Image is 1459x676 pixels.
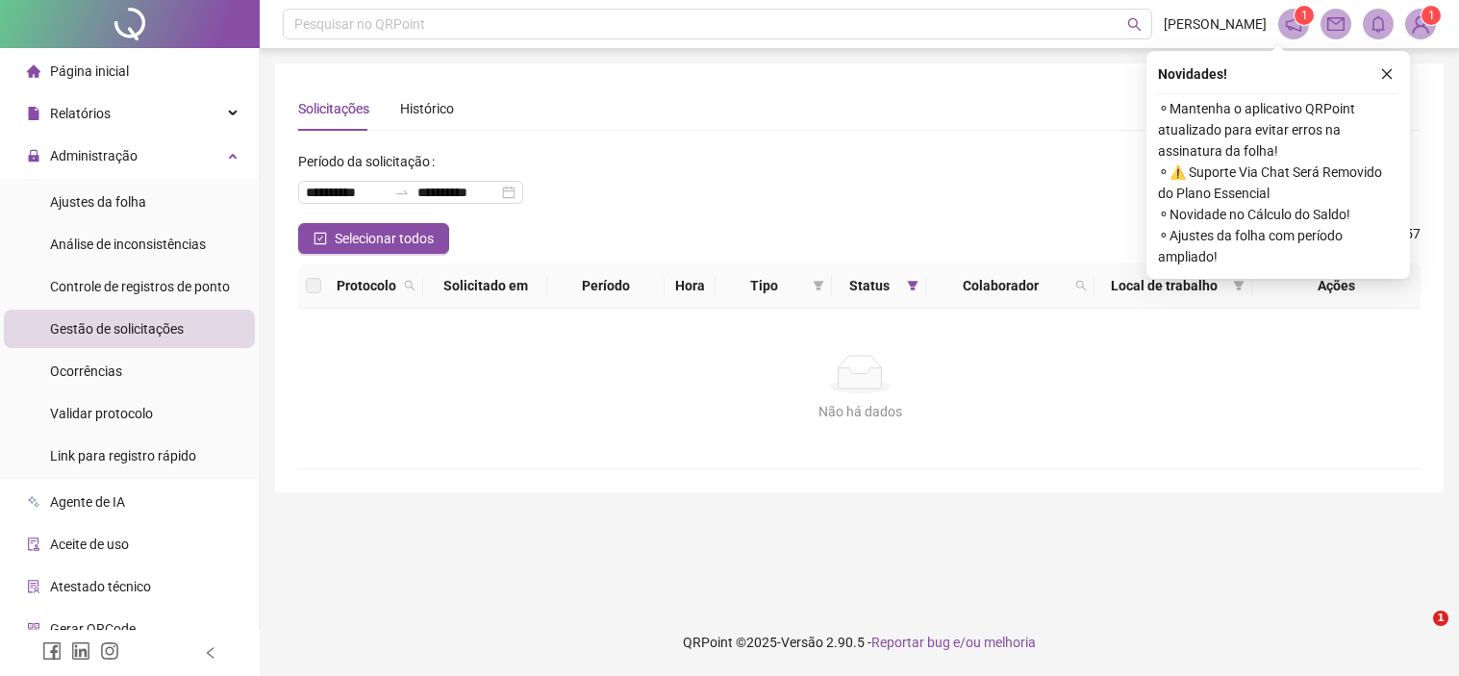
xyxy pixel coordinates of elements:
[50,321,184,337] span: Gestão de solicitações
[840,275,899,296] span: Status
[1127,17,1142,32] span: search
[50,406,153,421] span: Validar protocolo
[71,641,90,661] span: linkedin
[298,146,442,177] label: Período da solicitação
[1164,13,1267,35] span: [PERSON_NAME]
[1285,15,1302,33] span: notification
[50,148,138,163] span: Administração
[27,538,40,551] span: audit
[335,228,434,249] span: Selecionar todos
[100,641,119,661] span: instagram
[27,64,40,78] span: home
[337,275,396,296] span: Protocolo
[260,609,1459,676] footer: QRPoint © 2025 - 2.90.5 -
[903,271,922,300] span: filter
[1370,15,1387,33] span: bell
[27,107,40,120] span: file
[547,263,665,309] th: Período
[813,280,824,291] span: filter
[1295,6,1314,25] sup: 1
[50,106,111,121] span: Relatórios
[871,635,1036,650] span: Reportar bug e/ou melhoria
[298,223,449,254] button: Selecionar todos
[1102,275,1224,296] span: Local de trabalho
[1421,6,1441,25] sup: Atualize o seu contato no menu Meus Dados
[298,98,369,119] div: Solicitações
[1394,611,1440,657] iframe: Intercom live chat
[1158,204,1398,225] span: ⚬ Novidade no Cálculo do Saldo!
[50,194,146,210] span: Ajustes da folha
[723,275,805,296] span: Tipo
[314,232,327,245] span: check-square
[50,579,151,594] span: Atestado técnico
[1428,9,1435,22] span: 1
[1327,15,1345,33] span: mail
[50,237,206,252] span: Análise de inconsistências
[1301,9,1308,22] span: 1
[27,580,40,593] span: solution
[321,401,1398,422] div: Não há dados
[50,279,230,294] span: Controle de registros de ponto
[1158,63,1227,85] span: Novidades !
[50,63,129,79] span: Página inicial
[1233,280,1245,291] span: filter
[1433,611,1448,626] span: 1
[50,537,129,552] span: Aceite de uso
[42,641,62,661] span: facebook
[1075,280,1087,291] span: search
[1158,225,1398,267] span: ⚬ Ajustes da folha com período ampliado!
[27,622,40,636] span: qrcode
[400,98,454,119] div: Histórico
[1158,162,1398,204] span: ⚬ ⚠️ Suporte Via Chat Será Removido do Plano Essencial
[1229,271,1248,300] span: filter
[1071,271,1091,300] span: search
[781,635,823,650] span: Versão
[1380,67,1394,81] span: close
[394,185,410,200] span: to
[934,275,1069,296] span: Colaborador
[50,363,122,379] span: Ocorrências
[423,263,547,309] th: Solicitado em
[665,263,716,309] th: Hora
[400,271,419,300] span: search
[50,448,196,463] span: Link para registro rápido
[50,621,136,637] span: Gerar QRCode
[809,271,828,300] span: filter
[50,494,125,510] span: Agente de IA
[27,149,40,163] span: lock
[1260,275,1414,296] div: Ações
[204,646,217,660] span: left
[907,280,918,291] span: filter
[394,185,410,200] span: swap-right
[1406,10,1435,38] img: 75567
[404,280,415,291] span: search
[1158,98,1398,162] span: ⚬ Mantenha o aplicativo QRPoint atualizado para evitar erros na assinatura da folha!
